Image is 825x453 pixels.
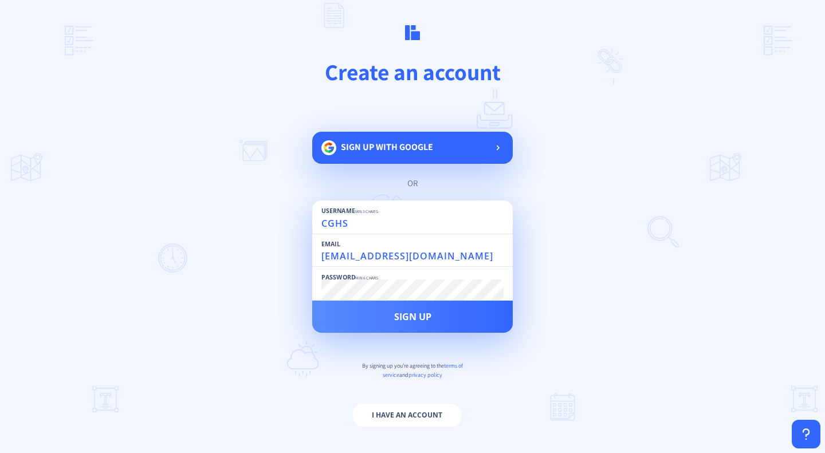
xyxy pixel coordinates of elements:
[394,312,431,321] span: Sign Up
[321,140,336,155] img: google.svg
[341,141,433,153] span: Sign up with google
[324,178,501,189] div: or
[408,371,442,379] span: privacy policy
[312,301,513,333] button: Sign Up
[353,404,461,427] button: I have an account
[383,362,463,379] span: terms of service
[62,57,763,86] h1: Create an account
[312,361,513,380] p: By signing up you're agreeing to the and
[405,25,420,40] img: logo.svg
